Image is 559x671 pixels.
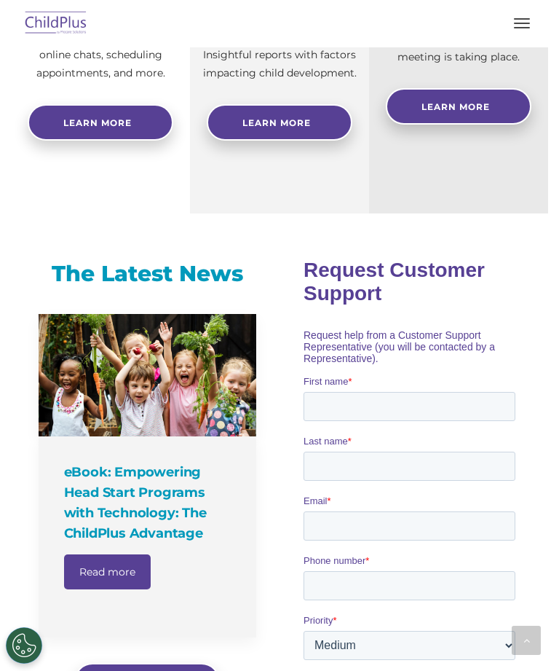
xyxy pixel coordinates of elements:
[421,101,490,112] span: Learn More
[6,627,42,664] button: Cookies Settings
[39,314,256,436] a: eBook: Empowering Head Start Programs with Technology: The ChildPlus Advantage
[386,88,531,125] a: Learn More
[64,462,234,544] h4: eBook: Empowering Head Start Programs with Technology: The ChildPlus Advantage
[64,554,151,589] a: Read more
[207,104,352,141] a: Learn More
[39,259,256,289] h3: The Latest News
[28,104,173,141] a: Learn more
[22,7,90,41] img: ChildPlus by Procare Solutions
[242,117,311,128] span: Learn More
[63,117,132,128] span: Learn more
[486,601,559,671] iframe: Chat Widget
